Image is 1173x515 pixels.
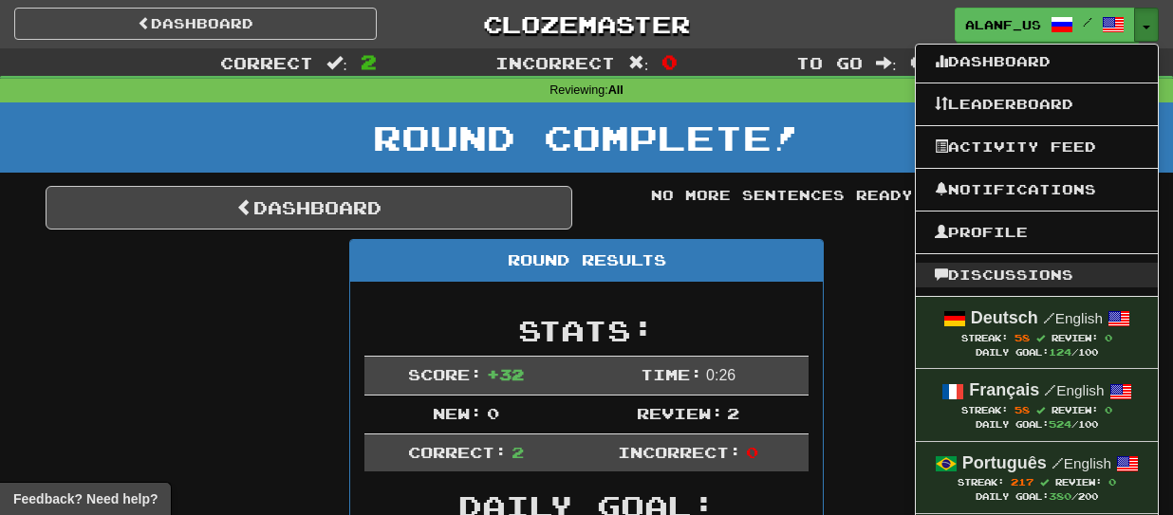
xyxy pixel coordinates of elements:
div: Round Results [350,240,823,282]
span: Streak: [958,477,1004,487]
span: Review: [1055,477,1102,487]
a: Dashboard [14,8,377,40]
span: / [1083,15,1092,28]
span: Streak includes today. [1036,406,1045,414]
div: No more sentences ready for review! 🙌 [601,186,1127,205]
span: : [628,55,649,71]
span: Incorrect: [618,443,741,461]
span: + 32 [487,365,524,383]
span: Streak: [961,333,1008,343]
span: 58 [1015,332,1030,343]
span: Streak includes today. [1040,478,1049,487]
strong: Português [962,453,1047,472]
a: Discussions [916,263,1158,287]
h1: Round Complete! [7,119,1166,156]
strong: Français [969,380,1039,399]
span: Score: [408,365,482,383]
strong: All [608,83,624,97]
a: Português /English Streak: 217 Review: 0 Daily Goal:380/200 [916,442,1158,513]
span: Correct [220,53,313,72]
span: 58 [1015,404,1030,415]
small: English [1043,310,1103,326]
span: Review: [1052,333,1098,343]
span: Time: [641,365,702,383]
span: / [1052,454,1064,471]
h2: Stats: [364,315,809,346]
span: Open feedback widget [13,489,158,508]
span: Review: [1052,405,1098,415]
span: alanf_us [965,16,1041,33]
span: 0 : 26 [706,367,735,383]
span: 380 [1049,490,1071,502]
a: Leaderboard [916,92,1158,117]
span: 0 [1105,404,1112,415]
span: Correct: [408,443,507,461]
small: English [1052,455,1111,471]
span: 524 [1049,418,1071,430]
div: Daily Goal: /200 [935,489,1139,504]
a: Deutsch /English Streak: 58 Review: 0 Daily Goal:124/100 [916,297,1158,368]
span: 0 [661,50,678,73]
strong: Deutsch [971,308,1038,327]
span: 0 [1108,476,1116,487]
div: Daily Goal: /100 [935,345,1139,359]
span: 124 [1049,346,1071,358]
span: 0 [487,404,499,422]
span: / [1044,381,1056,398]
a: Clozemaster [405,8,768,41]
a: Activity Feed [916,135,1158,159]
span: 2 [361,50,377,73]
span: : [326,55,347,71]
span: To go [796,53,863,72]
a: Notifications [916,177,1158,202]
span: / [1043,309,1055,326]
span: 0 [1105,332,1112,343]
span: 217 [1011,476,1033,487]
span: : [876,55,897,71]
small: English [1044,382,1104,398]
span: Streak: [961,405,1008,415]
span: 2 [727,404,739,422]
span: Review: [637,404,723,422]
a: Profile [916,220,1158,245]
a: Dashboard [46,186,572,230]
span: Incorrect [495,53,615,72]
span: New: [433,404,482,422]
span: 0 [746,443,758,461]
a: Dashboard [916,49,1158,74]
a: Français /English Streak: 58 Review: 0 Daily Goal:524/100 [916,369,1158,440]
span: 2 [512,443,524,461]
span: Streak includes today. [1036,334,1045,342]
span: 0 [910,50,926,73]
div: Daily Goal: /100 [935,417,1139,432]
a: alanf_us / [955,8,1135,42]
